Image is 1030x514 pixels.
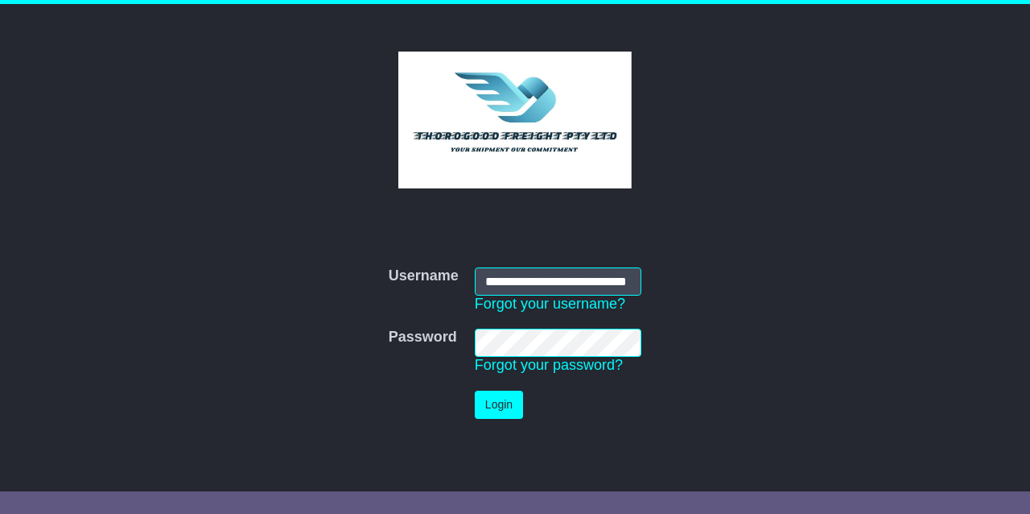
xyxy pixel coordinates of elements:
[475,296,625,312] a: Forgot your username?
[389,329,457,346] label: Password
[475,357,623,373] a: Forgot your password?
[389,267,459,285] label: Username
[398,52,632,189] img: Thorogood Freight Pty Ltd
[475,391,523,419] button: Login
